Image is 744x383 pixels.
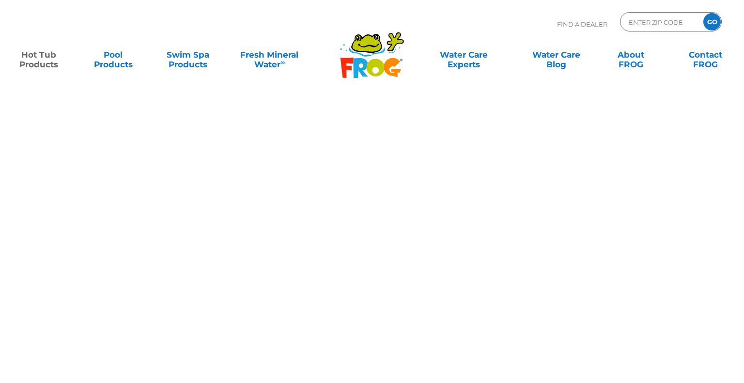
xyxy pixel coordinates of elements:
[602,45,660,64] a: AboutFROG
[417,45,511,64] a: Water CareExperts
[10,45,68,64] a: Hot TubProducts
[676,45,734,64] a: ContactFROG
[159,45,217,64] a: Swim SpaProducts
[280,59,285,66] sup: ∞
[703,13,721,31] input: GO
[233,45,306,64] a: Fresh MineralWater∞
[557,12,607,36] p: Find A Dealer
[527,45,586,64] a: Water CareBlog
[84,45,142,64] a: PoolProducts
[335,19,409,78] img: Frog Products Logo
